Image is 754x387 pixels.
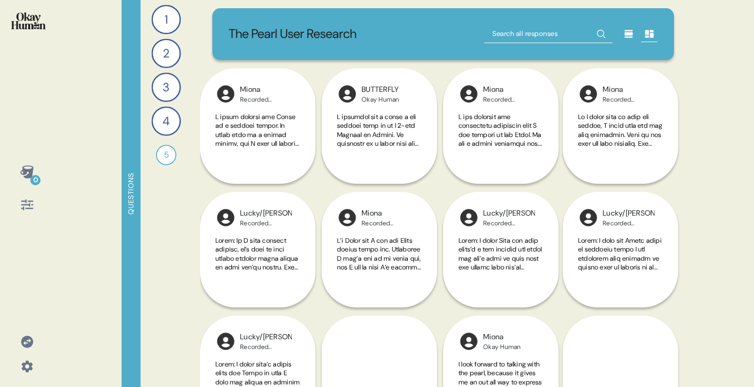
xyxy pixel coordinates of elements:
div: Okay Human [483,343,521,351]
img: l1ibTKarBSWXLOhlfT5LxFP+OttMJpPJZDKZTCbz9PgHEggSPYjZSwEAAAAASUVORK5CYII= [337,84,358,104]
input: Search all responses [484,25,612,43]
div: BUTTERFLY [362,84,400,95]
div: Miona [483,332,521,343]
p: The Pearl User Research [229,25,356,44]
div: Miona [362,208,413,219]
div: 4 [151,106,181,136]
div: Lucky/[PERSON_NAME] [483,208,535,219]
div: Miona [240,84,292,95]
div: 5 [156,145,176,165]
div: Recorded Interview [362,219,413,227]
img: l1ibTKarBSWXLOhlfT5LxFP+OttMJpPJZDKZTCbz9PgHEggSPYjZSwEAAAAASUVORK5CYII= [215,207,236,228]
div: Lucky/[PERSON_NAME] [603,208,654,219]
div: Recorded Interview [240,95,292,104]
div: 0 [30,175,41,185]
div: Recorded Interview [240,219,292,227]
div: Recorded Interview [483,219,535,227]
div: Miona [483,84,535,95]
img: okayhuman.3b1b6348.png [11,12,46,29]
div: Lucky/[PERSON_NAME] [240,332,292,343]
img: l1ibTKarBSWXLOhlfT5LxFP+OttMJpPJZDKZTCbz9PgHEggSPYjZSwEAAAAASUVORK5CYII= [215,84,236,104]
img: l1ibTKarBSWXLOhlfT5LxFP+OttMJpPJZDKZTCbz9PgHEggSPYjZSwEAAAAASUVORK5CYII= [215,331,236,352]
div: Recorded Interview [603,95,654,104]
img: l1ibTKarBSWXLOhlfT5LxFP+OttMJpPJZDKZTCbz9PgHEggSPYjZSwEAAAAASUVORK5CYII= [459,207,479,228]
img: l1ibTKarBSWXLOhlfT5LxFP+OttMJpPJZDKZTCbz9PgHEggSPYjZSwEAAAAASUVORK5CYII= [337,207,358,228]
div: 3 [151,72,181,102]
div: Recorded Interview [483,95,535,104]
div: 1 [151,5,181,34]
img: l1ibTKarBSWXLOhlfT5LxFP+OttMJpPJZDKZTCbz9PgHEggSPYjZSwEAAAAASUVORK5CYII= [578,84,599,104]
div: Recorded Interview [240,343,292,351]
div: 2 [151,38,181,68]
div: Recorded Interview [603,219,654,227]
div: Okay Human [362,95,400,104]
div: Miona [603,84,654,95]
img: l1ibTKarBSWXLOhlfT5LxFP+OttMJpPJZDKZTCbz9PgHEggSPYjZSwEAAAAASUVORK5CYII= [459,331,479,352]
img: l1ibTKarBSWXLOhlfT5LxFP+OttMJpPJZDKZTCbz9PgHEggSPYjZSwEAAAAASUVORK5CYII= [459,84,479,104]
img: l1ibTKarBSWXLOhlfT5LxFP+OttMJpPJZDKZTCbz9PgHEggSPYjZSwEAAAAASUVORK5CYII= [578,207,599,228]
div: Lucky/[PERSON_NAME] [240,208,292,219]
